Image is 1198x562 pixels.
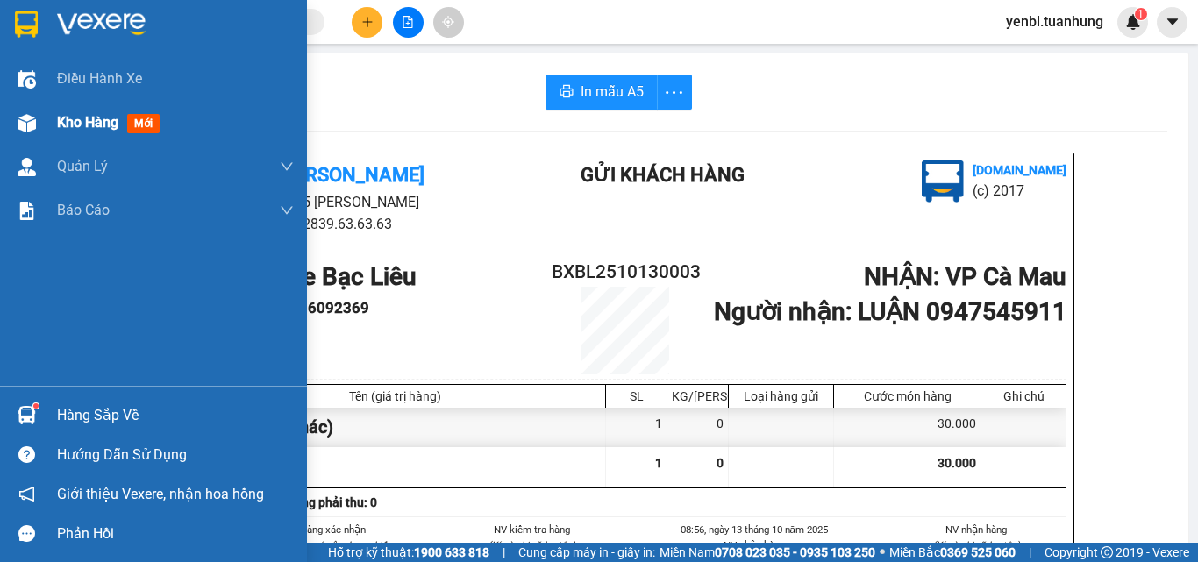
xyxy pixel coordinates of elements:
[18,114,36,132] img: warehouse-icon
[1029,543,1031,562] span: |
[442,16,454,28] span: aim
[880,549,885,556] span: ⚪️
[973,163,1066,177] b: [DOMAIN_NAME]
[8,39,334,60] li: 85 [PERSON_NAME]
[18,525,35,542] span: message
[503,543,505,562] span: |
[8,110,240,139] b: GỬI : Bến xe Bạc Liêu
[657,75,692,110] button: more
[518,543,655,562] span: Cung cấp máy in - giấy in:
[18,70,36,89] img: warehouse-icon
[664,522,845,537] li: 08:56, ngày 13 tháng 10 năm 2025
[402,16,414,28] span: file-add
[277,164,424,186] b: [PERSON_NAME]
[18,202,36,220] img: solution-icon
[610,389,662,403] div: SL
[973,180,1066,202] li: (c) 2017
[219,522,400,537] li: Người gửi hàng xác nhận
[552,258,699,287] h2: BXBL2510130003
[838,389,976,403] div: Cước món hàng
[361,16,374,28] span: plus
[18,446,35,463] span: question-circle
[887,522,1067,537] li: NV nhận hàng
[15,11,38,38] img: logo-vxr
[393,7,424,38] button: file-add
[715,545,875,559] strong: 0708 023 035 - 0935 103 250
[57,442,294,468] div: Hướng dẫn sử dụng
[658,82,691,103] span: more
[352,7,382,38] button: plus
[57,114,118,131] span: Kho hàng
[57,521,294,547] div: Phản hồi
[672,389,724,403] div: KG/[PERSON_NAME]
[889,543,1016,562] span: Miền Bắc
[18,406,36,424] img: warehouse-icon
[714,297,1066,326] b: Người nhận : LUẬN 0947545911
[667,408,729,447] div: 0
[127,114,160,133] span: mới
[938,456,976,470] span: 30.000
[922,160,964,203] img: logo.jpg
[442,522,623,537] li: NV kiểm tra hàng
[488,539,575,551] i: (Kí và ghi rõ họ tên)
[184,191,510,213] li: 85 [PERSON_NAME]
[184,213,510,235] li: 02839.63.63.63
[1101,546,1113,558] span: copyright
[660,543,875,562] span: Miền Nam
[57,155,108,177] span: Quản Lý
[57,483,264,505] span: Giới thiệu Vexere, nhận hoa hồng
[328,543,489,562] span: Hỗ trợ kỹ thuật:
[18,486,35,502] span: notification
[101,64,115,78] span: phone
[33,403,39,409] sup: 1
[1137,8,1144,20] span: 1
[932,539,1020,551] i: (Kí và ghi rõ họ tên)
[664,537,845,553] li: NV nhận hàng
[733,389,829,403] div: Loại hàng gửi
[433,7,464,38] button: aim
[101,42,115,56] span: environment
[1157,7,1187,38] button: caret-down
[1125,14,1141,30] img: icon-new-feature
[940,545,1016,559] strong: 0369 525 060
[1165,14,1180,30] span: caret-down
[864,262,1066,291] b: NHẬN : VP Cà Mau
[717,456,724,470] span: 0
[546,75,658,110] button: printerIn mẫu A5
[280,160,294,174] span: down
[101,11,248,33] b: [PERSON_NAME]
[288,495,377,509] b: Tổng phải thu: 0
[581,81,644,103] span: In mẫu A5
[414,545,489,559] strong: 1900 633 818
[581,164,745,186] b: Gửi khách hàng
[1135,8,1147,20] sup: 1
[280,203,294,217] span: down
[560,84,574,101] span: printer
[655,456,662,470] span: 1
[606,408,667,447] div: 1
[834,408,981,447] div: 30.000
[57,68,142,89] span: Điều hành xe
[189,389,601,403] div: Tên (giá trị hàng)
[57,402,294,429] div: Hàng sắp về
[185,408,606,447] div: 1 BỌC ĐEN (Khác)
[57,199,110,221] span: Báo cáo
[8,60,334,82] li: 02839.63.63.63
[992,11,1117,32] span: yenbl.tuanhung
[18,158,36,176] img: warehouse-icon
[986,389,1061,403] div: Ghi chú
